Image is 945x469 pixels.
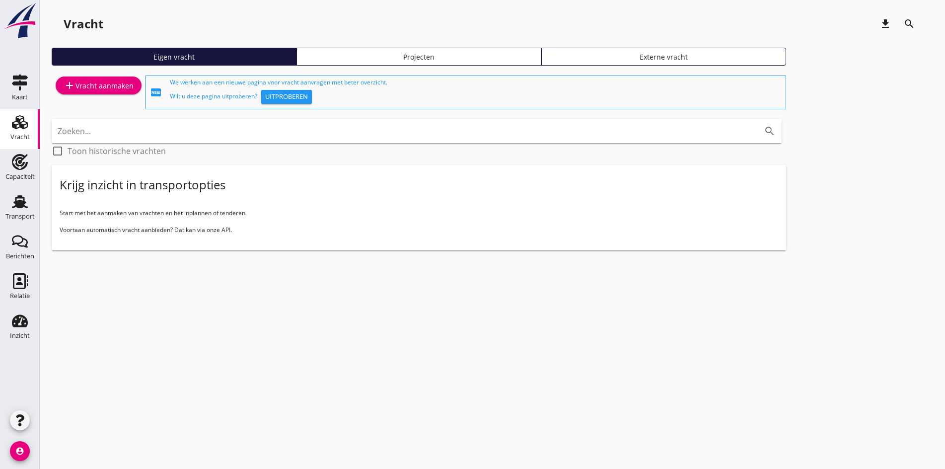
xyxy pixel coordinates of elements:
[2,2,38,39] img: logo-small.a267ee39.svg
[541,48,786,66] a: Externe vracht
[170,78,782,107] div: We werken aan een nieuwe pagina voor vracht aanvragen met beter overzicht. Wilt u deze pagina uit...
[64,79,75,91] i: add
[64,79,134,91] div: Vracht aanmaken
[261,90,312,104] button: Uitproberen
[10,441,30,461] i: account_circle
[56,52,292,62] div: Eigen vracht
[6,253,34,259] div: Berichten
[903,18,915,30] i: search
[296,48,541,66] a: Projecten
[301,52,537,62] div: Projecten
[64,16,103,32] div: Vracht
[60,177,225,193] div: Krijg inzicht in transportopties
[10,293,30,299] div: Relatie
[10,134,30,140] div: Vracht
[68,146,166,156] label: Toon historische vrachten
[5,173,35,180] div: Capaciteit
[58,123,748,139] input: Zoeken...
[60,209,778,218] p: Start met het aanmaken van vrachten en het inplannen of tenderen.
[52,48,296,66] a: Eigen vracht
[265,92,308,102] div: Uitproberen
[5,213,35,220] div: Transport
[764,125,776,137] i: search
[10,332,30,339] div: Inzicht
[150,86,162,98] i: fiber_new
[12,94,28,100] div: Kaart
[546,52,782,62] div: Externe vracht
[56,77,142,94] a: Vracht aanmaken
[60,226,778,234] p: Voortaan automatisch vracht aanbieden? Dat kan via onze API.
[879,18,891,30] i: download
